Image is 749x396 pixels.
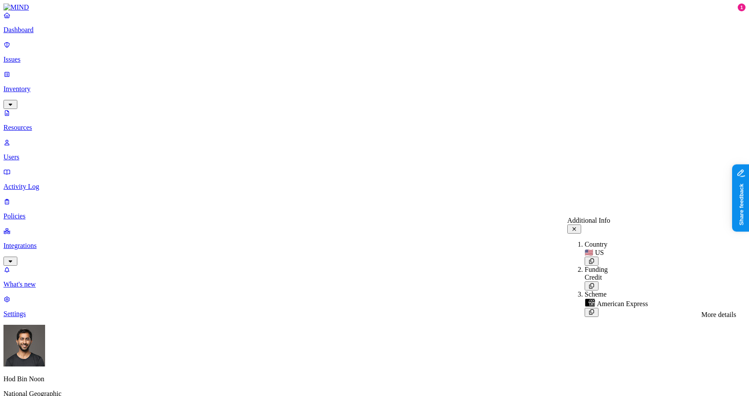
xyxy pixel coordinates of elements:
[3,280,746,288] p: What's new
[3,325,45,366] img: Hod Bin Noon
[567,217,648,224] div: Additional Info
[3,85,746,93] p: Inventory
[3,153,746,161] p: Users
[3,3,29,11] img: MIND
[701,311,736,319] div: More details
[3,124,746,132] p: Resources
[585,248,648,257] div: 🇺🇸 US
[3,56,746,63] p: Issues
[3,375,746,383] p: Hod Bin Noon
[585,274,648,281] div: Credit
[585,241,607,248] span: Country
[585,266,608,273] span: Funding
[3,212,746,220] p: Policies
[585,298,648,308] div: American Express
[3,242,746,250] p: Integrations
[585,290,607,298] span: Scheme
[738,3,746,11] div: 1
[3,183,746,191] p: Activity Log
[3,310,746,318] p: Settings
[3,26,746,34] p: Dashboard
